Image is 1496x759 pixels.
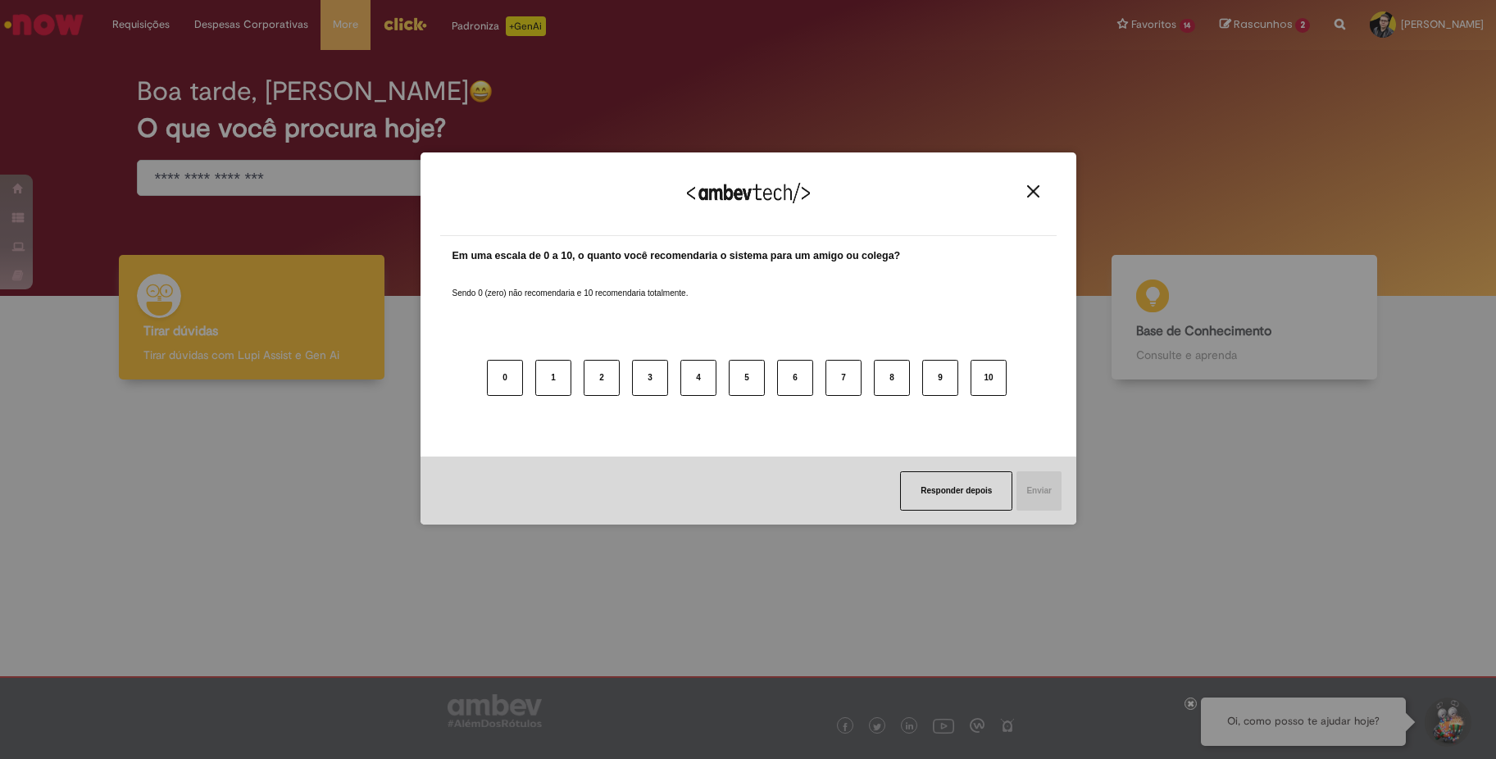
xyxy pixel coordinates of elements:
[452,268,689,299] label: Sendo 0 (zero) não recomendaria e 10 recomendaria totalmente.
[687,183,810,203] img: Logo Ambevtech
[729,360,765,396] button: 5
[452,248,901,264] label: Em uma escala de 0 a 10, o quanto você recomendaria o sistema para um amigo ou colega?
[922,360,958,396] button: 9
[487,360,523,396] button: 0
[971,360,1007,396] button: 10
[900,471,1012,511] button: Responder depois
[1022,184,1044,198] button: Close
[535,360,571,396] button: 1
[1027,185,1039,198] img: Close
[584,360,620,396] button: 2
[825,360,862,396] button: 7
[874,360,910,396] button: 8
[680,360,716,396] button: 4
[632,360,668,396] button: 3
[777,360,813,396] button: 6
